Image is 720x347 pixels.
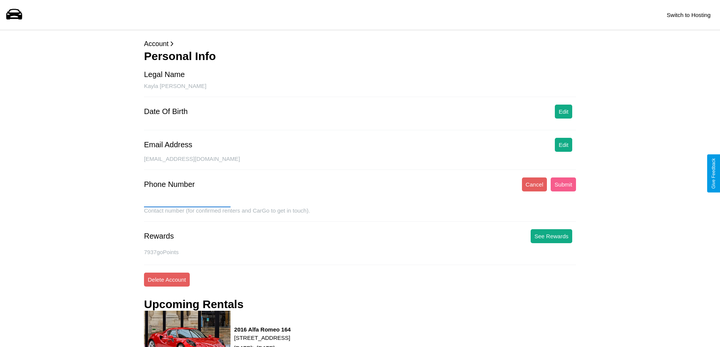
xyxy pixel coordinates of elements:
[144,38,576,50] p: Account
[144,180,195,189] div: Phone Number
[555,105,572,119] button: Edit
[144,273,190,287] button: Delete Account
[531,229,572,243] button: See Rewards
[555,138,572,152] button: Edit
[234,333,291,343] p: [STREET_ADDRESS]
[551,177,576,191] button: Submit
[144,70,185,79] div: Legal Name
[144,298,243,311] h3: Upcoming Rentals
[234,326,291,333] h3: 2016 Alfa Romeo 164
[144,140,192,149] div: Email Address
[144,156,576,170] div: [EMAIL_ADDRESS][DOMAIN_NAME]
[144,107,188,116] div: Date Of Birth
[144,247,576,257] p: 7937 goPoints
[144,207,576,222] div: Contact number (for confirmed renters and CarGo to get in touch).
[144,232,174,241] div: Rewards
[144,50,576,63] h3: Personal Info
[663,8,714,22] button: Switch to Hosting
[711,158,716,189] div: Give Feedback
[522,177,547,191] button: Cancel
[144,83,576,97] div: Kayla [PERSON_NAME]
